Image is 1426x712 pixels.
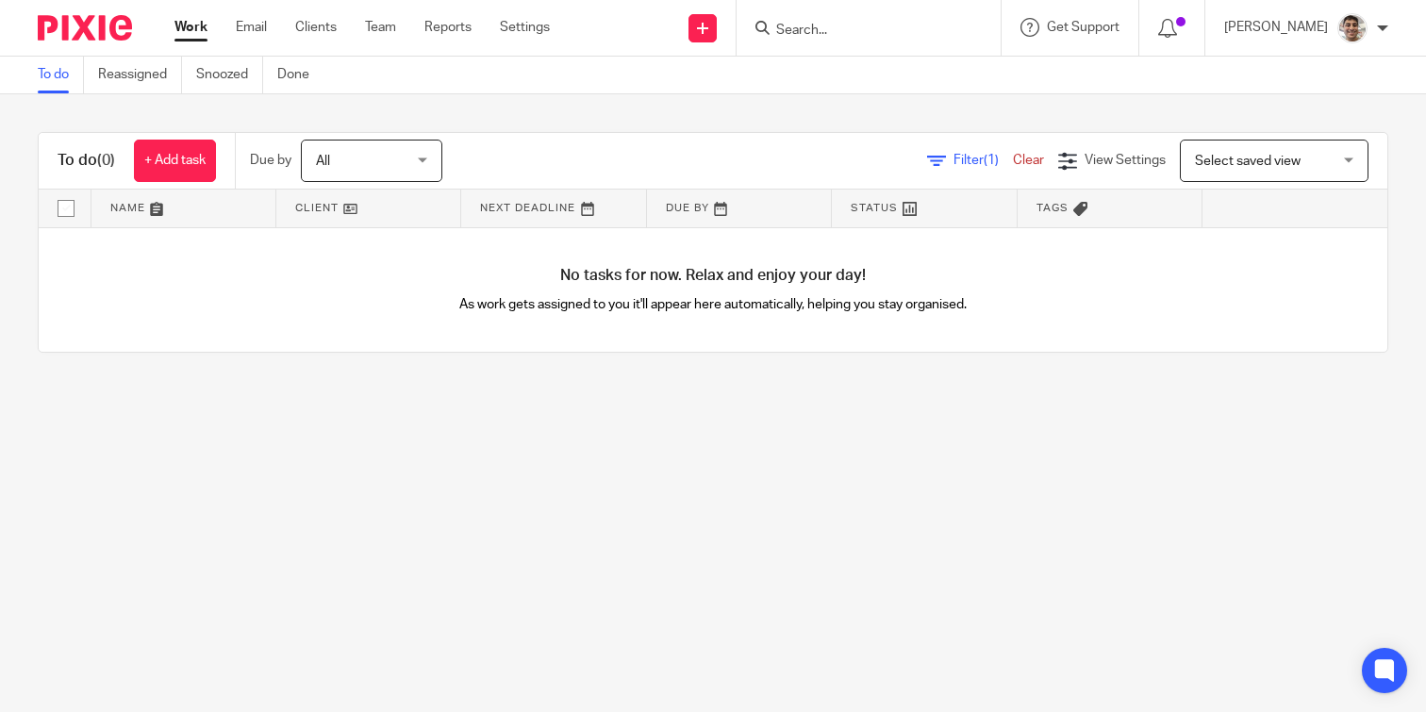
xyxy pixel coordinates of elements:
[58,151,115,171] h1: To do
[1224,18,1328,37] p: [PERSON_NAME]
[295,18,337,37] a: Clients
[984,154,999,167] span: (1)
[774,23,944,40] input: Search
[1085,154,1166,167] span: View Settings
[1337,13,1368,43] img: PXL_20240409_141816916.jpg
[134,140,216,182] a: + Add task
[39,266,1387,286] h4: No tasks for now. Relax and enjoy your day!
[1195,155,1301,168] span: Select saved view
[97,153,115,168] span: (0)
[953,154,1013,167] span: Filter
[1047,21,1119,34] span: Get Support
[500,18,550,37] a: Settings
[196,57,263,93] a: Snoozed
[1036,203,1069,213] span: Tags
[38,57,84,93] a: To do
[1013,154,1044,167] a: Clear
[365,18,396,37] a: Team
[250,151,291,170] p: Due by
[174,18,207,37] a: Work
[277,57,323,93] a: Done
[38,15,132,41] img: Pixie
[316,155,330,168] span: All
[424,18,472,37] a: Reports
[98,57,182,93] a: Reassigned
[236,18,267,37] a: Email
[376,295,1051,314] p: As work gets assigned to you it'll appear here automatically, helping you stay organised.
